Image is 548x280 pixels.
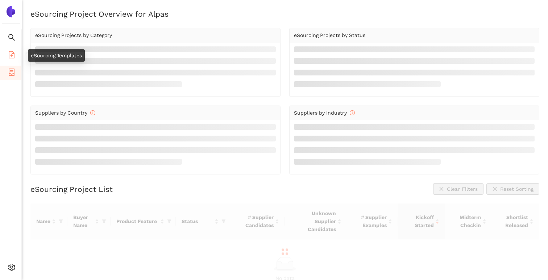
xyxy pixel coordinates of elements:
span: file-add [8,49,15,63]
button: closeReset Sorting [486,183,539,195]
span: Suppliers by Country [35,110,95,116]
span: eSourcing Projects by Status [294,32,365,38]
div: eSourcing Templates [28,49,85,62]
span: info-circle [90,110,95,115]
span: Suppliers by Industry [294,110,355,116]
button: closeClear Filters [433,183,483,195]
h2: eSourcing Project Overview for Alpas [30,9,539,19]
span: search [8,31,15,46]
span: info-circle [350,110,355,115]
span: eSourcing Projects by Category [35,32,112,38]
h2: eSourcing Project List [30,184,113,194]
img: Logo [5,6,17,17]
span: container [8,66,15,81]
span: setting [8,261,15,276]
